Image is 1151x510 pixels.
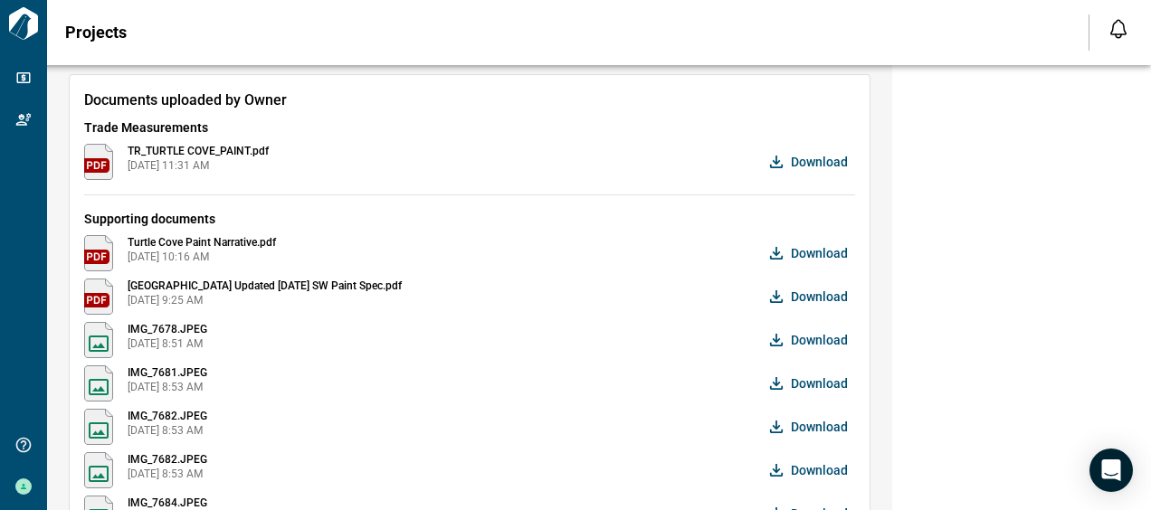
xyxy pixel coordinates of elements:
[84,235,113,271] img: pdf
[791,153,848,171] span: Download
[128,322,207,336] span: IMG_7678.JPEG
[766,409,855,445] button: Download
[65,24,127,42] span: Projects
[128,467,207,481] span: [DATE] 8:53 AM
[84,90,855,111] span: Documents uploaded by Owner
[84,322,113,358] img: JPEG
[128,250,276,264] span: [DATE] 10:16 AM
[766,235,855,271] button: Download
[128,452,207,467] span: IMG_7682.JPEG
[1089,449,1133,492] div: Open Intercom Messenger
[128,158,269,173] span: [DATE] 11:31 AM
[84,452,113,488] img: JPEG
[84,409,113,445] img: JPEG
[791,331,848,349] span: Download
[84,144,113,180] img: pdf
[128,496,207,510] span: IMG_7684.JPEG
[128,144,269,158] span: TR_TURTLE COVE_PAINT.pdf
[128,380,207,394] span: [DATE] 8:53 AM
[128,365,207,380] span: IMG_7681.JPEG
[128,423,207,438] span: [DATE] 8:53 AM
[1104,14,1133,43] button: Open notification feed
[128,409,207,423] span: IMG_7682.JPEG
[791,374,848,392] span: Download
[766,144,855,180] button: Download
[766,452,855,488] button: Download
[128,293,402,307] span: [DATE] 9:25 AM
[766,279,855,315] button: Download
[84,210,855,228] span: Supporting documents
[128,235,276,250] span: Turtle Cove Paint Narrative.pdf
[84,279,113,315] img: pdf
[791,288,848,306] span: Download
[766,322,855,358] button: Download
[791,418,848,436] span: Download
[791,461,848,479] span: Download
[128,279,402,293] span: [GEOGRAPHIC_DATA] Updated [DATE] SW Paint Spec.pdf
[791,244,848,262] span: Download
[84,118,855,137] span: Trade Measurements
[766,365,855,401] button: Download
[128,336,207,351] span: [DATE] 8:51 AM
[84,365,113,401] img: JPEG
